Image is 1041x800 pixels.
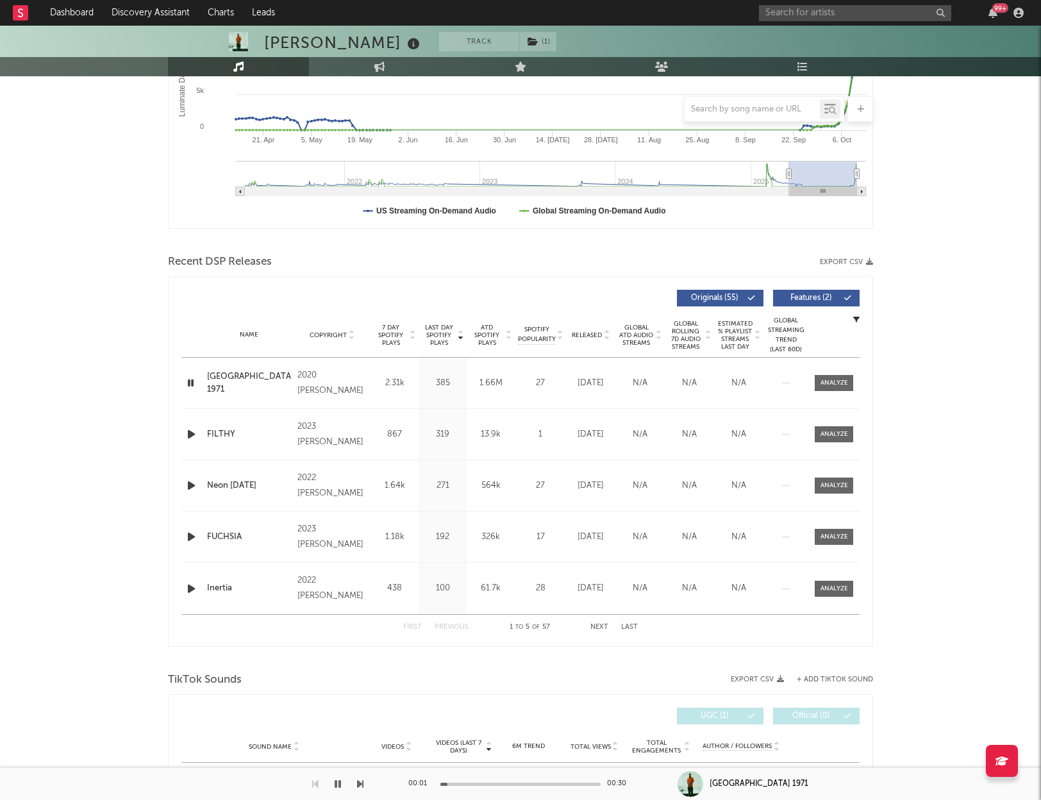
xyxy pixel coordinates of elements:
div: 1 [518,428,563,441]
div: [DATE] [569,428,612,441]
text: 25. Aug [685,136,709,144]
div: 27 [518,377,563,390]
div: 2022 [PERSON_NAME] [297,573,367,604]
div: 1.66M [470,377,512,390]
button: Track [439,32,519,51]
div: [GEOGRAPHIC_DATA] 1971 [710,778,808,790]
div: Global Streaming Trend (Last 60D) [767,316,805,354]
div: N/A [717,582,760,595]
div: 2023 [PERSON_NAME] [297,419,367,450]
span: Total Engagements [631,739,683,754]
span: Last Day Spotify Plays [422,324,456,347]
span: Released [572,331,602,339]
div: [PERSON_NAME] [264,32,423,53]
a: Neon [DATE] [207,479,291,492]
span: Recent DSP Releases [168,254,272,270]
text: 6. Oct [833,136,851,144]
button: Official(0) [773,708,860,724]
text: 19. May [347,136,373,144]
span: Videos [381,743,404,751]
div: 326k [470,531,512,544]
text: 22. Sep [781,136,806,144]
div: 13.9k [470,428,512,441]
button: Export CSV [820,258,873,266]
input: Search by song name or URL [685,104,820,115]
div: 00:30 [607,776,633,792]
text: 14. [DATE] [536,136,570,144]
div: 385 [422,377,463,390]
text: Global Streaming On-Demand Audio [533,206,666,215]
div: N/A [717,428,760,441]
a: [GEOGRAPHIC_DATA] 1971 [207,371,291,396]
button: Originals(55) [677,290,763,306]
div: 00:01 [408,776,434,792]
span: Copyright [310,331,347,339]
div: N/A [717,377,760,390]
span: of [532,624,540,630]
div: N/A [619,479,662,492]
div: 27 [518,479,563,492]
div: [DATE] [569,377,612,390]
text: 16. Jun [445,136,468,144]
div: 17 [518,531,563,544]
div: 192 [422,531,463,544]
button: UGC(1) [677,708,763,724]
div: 6M Trend [499,742,558,751]
span: UGC ( 1 ) [685,712,744,720]
div: 99 + [992,3,1008,13]
div: 100 [422,582,463,595]
div: 867 [374,428,415,441]
div: 564k [470,479,512,492]
div: N/A [668,377,711,390]
a: FILTHY [207,428,291,441]
div: 28 [518,582,563,595]
span: Total Views [570,743,611,751]
button: Export CSV [731,676,784,683]
button: + Add TikTok Sound [797,676,873,683]
text: 2. Jun [399,136,418,144]
span: Features ( 2 ) [781,294,840,302]
span: TikTok Sounds [168,672,242,688]
div: N/A [668,582,711,595]
div: N/A [619,428,662,441]
text: 0 [200,122,204,130]
span: Author / Followers [703,742,772,751]
button: Last [621,624,638,631]
span: Originals ( 55 ) [685,294,744,302]
div: [DATE] [569,531,612,544]
button: First [403,624,422,631]
div: 1 5 57 [494,620,565,635]
div: N/A [668,531,711,544]
button: Previous [435,624,469,631]
button: Next [590,624,608,631]
div: N/A [619,582,662,595]
div: N/A [619,377,662,390]
text: 21. Apr [253,136,275,144]
div: N/A [717,531,760,544]
text: 11. Aug [637,136,661,144]
button: (1) [520,32,556,51]
div: Name [207,330,291,340]
div: 1.18k [374,531,415,544]
span: Spotify Popularity [518,325,556,344]
text: 30. Jun [493,136,516,144]
a: Inertia [207,582,291,595]
span: Estimated % Playlist Streams Last Day [717,320,753,351]
span: 7 Day Spotify Plays [374,324,408,347]
span: Global Rolling 7D Audio Streams [668,320,703,351]
div: 2023 [PERSON_NAME] [297,522,367,553]
div: 319 [422,428,463,441]
text: US Streaming On-Demand Audio [376,206,496,215]
span: ATD Spotify Plays [470,324,504,347]
div: 2022 [PERSON_NAME] [297,471,367,501]
div: N/A [619,531,662,544]
span: ( 1 ) [519,32,557,51]
span: Official ( 0 ) [781,712,840,720]
a: FUCHSIA [207,531,291,544]
div: 61.7k [470,582,512,595]
text: 5k [196,87,204,94]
